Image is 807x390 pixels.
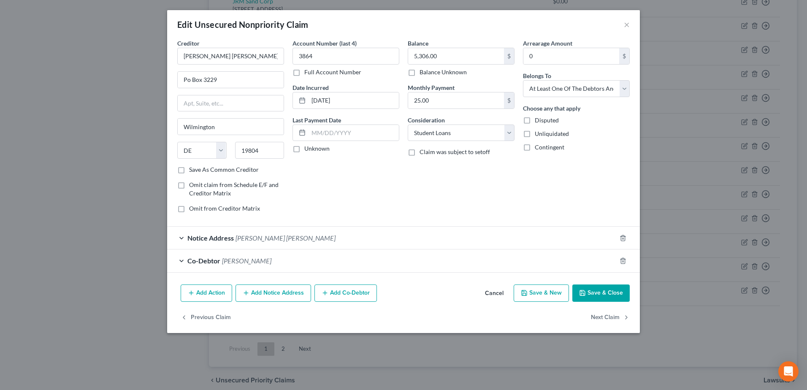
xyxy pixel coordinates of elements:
button: Cancel [478,285,510,302]
span: Omit claim from Schedule E/F and Creditor Matrix [189,181,279,197]
span: Notice Address [187,234,234,242]
div: Open Intercom Messenger [778,361,799,382]
div: $ [504,92,514,108]
input: 0.00 [408,92,504,108]
label: Consideration [408,116,445,125]
span: Contingent [535,144,564,151]
label: Arrearage Amount [523,39,572,48]
div: $ [619,48,629,64]
label: Save As Common Creditor [189,165,259,174]
input: 0.00 [523,48,619,64]
button: Add Notice Address [236,284,311,302]
div: $ [504,48,514,64]
label: Date Incurred [292,83,329,92]
button: Add Co-Debtor [314,284,377,302]
span: Unliquidated [535,130,569,137]
label: Balance Unknown [420,68,467,76]
input: Apt, Suite, etc... [178,95,284,111]
button: Save & New [514,284,569,302]
input: Enter city... [178,119,284,135]
div: Edit Unsecured Nonpriority Claim [177,19,309,30]
input: Enter zip... [235,142,284,159]
button: Save & Close [572,284,630,302]
label: Choose any that apply [523,104,580,113]
label: Unknown [304,144,330,153]
label: Balance [408,39,428,48]
input: Enter address... [178,72,284,88]
span: Creditor [177,40,200,47]
input: MM/DD/YYYY [309,125,399,141]
input: Search creditor by name... [177,48,284,65]
span: Claim was subject to setoff [420,148,490,155]
span: [PERSON_NAME] [222,257,271,265]
button: Add Action [181,284,232,302]
label: Full Account Number [304,68,361,76]
span: Omit from Creditor Matrix [189,205,260,212]
button: × [624,19,630,30]
input: XXXX [292,48,399,65]
label: Last Payment Date [292,116,341,125]
label: Monthly Payment [408,83,455,92]
span: [PERSON_NAME] [PERSON_NAME] [236,234,336,242]
span: Disputed [535,116,559,124]
button: Previous Claim [181,309,231,326]
span: Co-Debtor [187,257,220,265]
label: Account Number (last 4) [292,39,357,48]
button: Next Claim [591,309,630,326]
span: Belongs To [523,72,551,79]
input: MM/DD/YYYY [309,92,399,108]
input: 0.00 [408,48,504,64]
